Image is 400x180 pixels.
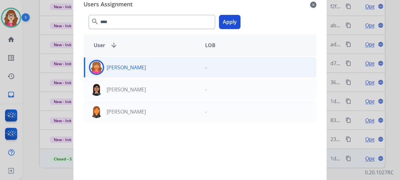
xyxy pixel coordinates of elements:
[205,108,207,115] p: -
[110,41,118,49] mat-icon: arrow_downward
[310,1,316,9] mat-icon: close
[89,41,200,49] div: User
[205,86,207,93] p: -
[107,86,146,93] p: [PERSON_NAME]
[205,41,216,49] span: LOB
[91,18,99,25] mat-icon: search
[107,64,146,71] p: [PERSON_NAME]
[107,108,146,115] p: [PERSON_NAME]
[219,15,241,29] button: Apply
[205,64,207,71] p: -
